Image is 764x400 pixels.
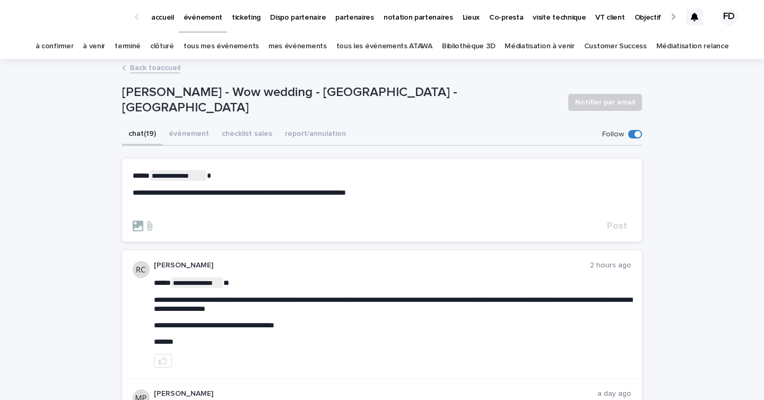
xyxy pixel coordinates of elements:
[268,34,327,59] a: mes événements
[505,34,575,59] a: Médiatisation à venir
[575,97,635,108] span: Notifier par email
[130,61,180,73] a: Back toaccueil
[597,389,631,398] p: a day ago
[215,124,279,146] button: checklist sales
[336,34,432,59] a: tous les événements ATAWA
[607,221,627,231] span: Post
[21,6,124,28] img: Ls34BcGeRexTGTNfXpUC
[122,124,162,146] button: chat (19)
[154,354,172,368] button: like this post
[568,94,642,111] button: Notifier par email
[154,389,597,398] p: [PERSON_NAME]
[83,34,105,59] a: à venir
[150,34,174,59] a: clôturé
[162,124,215,146] button: événement
[122,85,560,116] p: [PERSON_NAME] - Wow wedding - [GEOGRAPHIC_DATA] - [GEOGRAPHIC_DATA]
[442,34,495,59] a: Bibliothèque 3D
[602,130,624,139] p: Follow
[36,34,74,59] a: à confirmer
[154,261,590,270] p: [PERSON_NAME]
[590,261,631,270] p: 2 hours ago
[279,124,352,146] button: report/annulation
[584,34,647,59] a: Customer Success
[603,221,631,231] button: Post
[720,8,737,25] div: FD
[115,34,141,59] a: terminé
[656,34,729,59] a: Médiatisation relance
[184,34,259,59] a: tous mes événements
